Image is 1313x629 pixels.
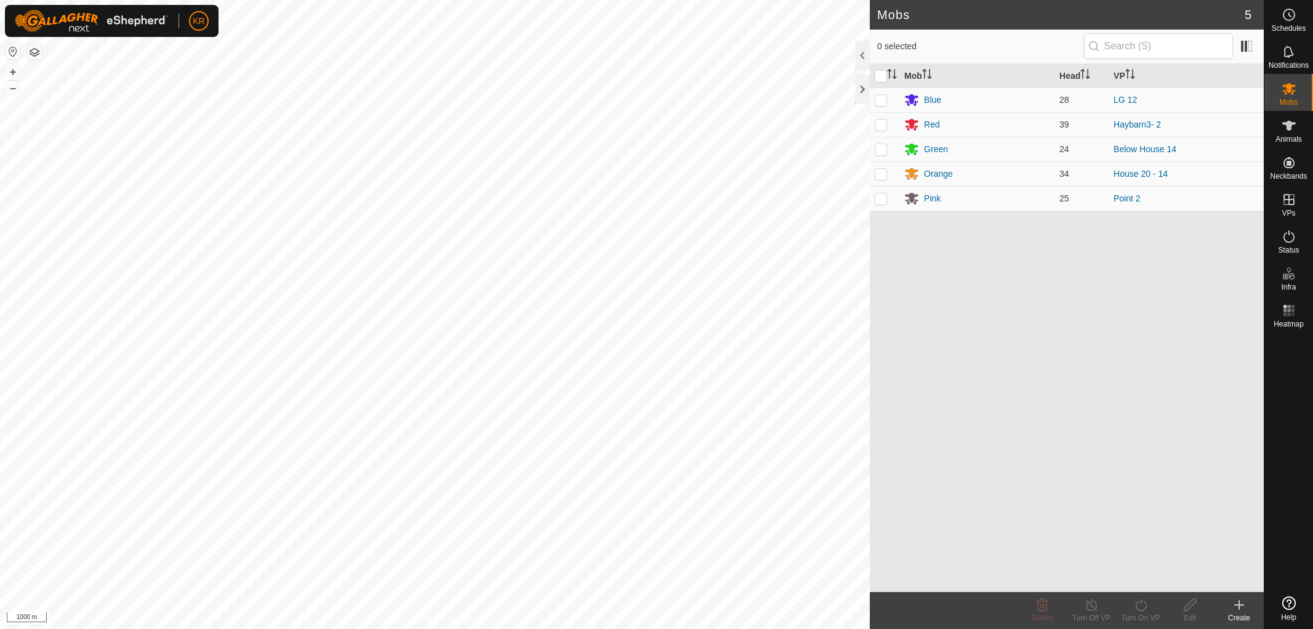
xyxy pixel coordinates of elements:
[1109,64,1264,88] th: VP
[1275,136,1302,143] span: Animals
[6,81,20,95] button: –
[27,45,42,60] button: Map Layers
[15,10,169,32] img: Gallagher Logo
[1059,144,1069,154] span: 24
[1271,25,1306,32] span: Schedules
[1264,591,1313,626] a: Help
[1270,172,1307,180] span: Neckbands
[899,64,1054,88] th: Mob
[877,40,1084,53] span: 0 selected
[1281,614,1296,621] span: Help
[6,44,20,59] button: Reset Map
[1125,71,1135,81] p-sorticon: Activate to sort
[1165,612,1215,623] div: Edit
[1059,95,1069,105] span: 28
[1067,612,1116,623] div: Turn Off VP
[922,71,932,81] p-sorticon: Activate to sort
[924,192,941,205] div: Pink
[193,15,204,28] span: KR
[1114,120,1161,129] a: Haybarn3- 2
[1059,120,1069,129] span: 39
[1245,6,1251,24] span: 5
[1054,64,1109,88] th: Head
[1059,193,1069,203] span: 25
[1114,95,1137,105] a: LG 12
[1280,99,1298,106] span: Mobs
[6,65,20,79] button: +
[924,143,948,156] div: Green
[887,71,897,81] p-sorticon: Activate to sort
[1114,144,1176,154] a: Below House 14
[387,613,433,624] a: Privacy Policy
[1114,169,1168,179] a: House 20 - 14
[877,7,1245,22] h2: Mobs
[924,168,953,181] div: Orange
[1278,246,1299,254] span: Status
[1032,614,1053,622] span: Delete
[1282,209,1295,217] span: VPs
[1084,33,1233,59] input: Search (S)
[1114,193,1141,203] a: Point 2
[1116,612,1165,623] div: Turn On VP
[924,94,941,107] div: Blue
[1269,62,1309,69] span: Notifications
[1215,612,1264,623] div: Create
[924,118,940,131] div: Red
[447,613,483,624] a: Contact Us
[1080,71,1090,81] p-sorticon: Activate to sort
[1281,283,1296,291] span: Infra
[1274,320,1304,328] span: Heatmap
[1059,169,1069,179] span: 34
